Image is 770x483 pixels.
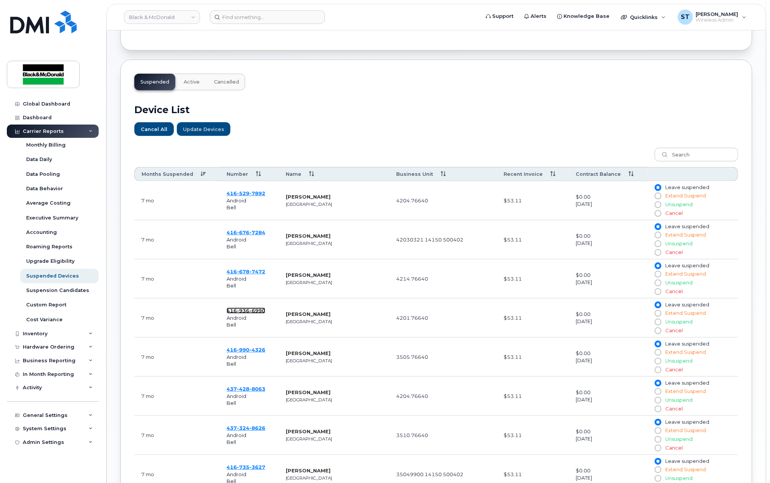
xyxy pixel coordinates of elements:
div: Quicklinks [616,9,671,25]
span: Cancel [666,210,683,216]
span: Unsuspend [666,475,693,481]
a: 4374288063 [227,386,265,392]
td: January 10, 2025 07:32 [134,259,220,298]
span: Extend Suspend [666,349,706,355]
th: Number: activate to sort column ascending [220,167,279,181]
span: 8063 [249,386,265,392]
span: Wireless Admin [696,17,739,23]
span: 3627 [249,464,265,470]
div: Sogand Tavakoli [672,9,752,25]
a: 4169904326 [227,347,265,353]
span: Android [227,315,246,321]
span: Quicklinks [630,14,658,20]
span: Extend Suspend [666,428,706,433]
strong: [PERSON_NAME] [286,428,331,434]
input: Unsuspend [655,358,661,364]
td: 4204.76640 [389,181,497,220]
td: 42030321.14150.500402 [389,220,497,259]
td: January 23, 2025 11:58 [134,416,220,455]
input: Extend Suspend [655,388,661,395]
td: January 10, 2025 07:33 [134,377,220,416]
td: January 10, 2025 07:33 [134,298,220,338]
td: 4214.76640 [389,259,497,298]
small: [GEOGRAPHIC_DATA] [286,436,332,442]
span: 437 [227,386,265,392]
span: Active [184,79,200,85]
strong: [PERSON_NAME] [286,194,331,200]
span: Cancel All [141,126,167,133]
input: Find something... [210,10,325,24]
input: Cancel [655,249,661,256]
div: [DATE] [576,318,641,325]
a: 4373248626 [227,425,265,431]
span: Cancel [666,406,683,412]
td: $53.11 [497,338,569,377]
span: Unsuspend [666,202,693,207]
span: 416 [227,190,265,196]
span: 437 [227,425,265,431]
span: 324 [237,425,249,431]
input: Extend Suspend [655,271,661,277]
span: 676 [237,229,249,235]
input: Leave suspended [655,458,661,464]
span: Android [227,354,246,360]
small: [GEOGRAPHIC_DATA] [286,358,332,363]
span: Bell [227,283,236,289]
td: $53.11 [497,259,569,298]
span: 7284 [249,229,265,235]
span: Extend Suspend [666,193,706,199]
span: Cancel [666,445,683,451]
span: Bell [227,400,236,406]
input: Leave suspended [655,302,661,308]
small: [GEOGRAPHIC_DATA] [286,280,332,285]
td: 3510.76640 [389,416,497,455]
input: Cancel [655,406,661,412]
span: Unsuspend [666,280,693,286]
td: $53.11 [497,298,569,338]
span: [PERSON_NAME] [696,11,739,17]
strong: [PERSON_NAME] [286,233,331,239]
span: Unsuspend [666,241,693,246]
a: Alerts [519,9,552,24]
td: $0.00 [569,338,648,377]
th: Months Suspended: activate to sort column ascending [134,167,220,181]
a: 4166767284 [227,229,265,235]
span: 416 [227,229,265,235]
span: Update Devices [183,126,224,133]
input: Extend Suspend [655,349,661,355]
span: Leave suspended [666,263,710,268]
td: 4201.76640 [389,298,497,338]
input: Leave suspended [655,185,661,191]
input: Extend Suspend [655,232,661,238]
th: Recent Invoice: activate to sort column ascending [497,167,569,181]
div: [DATE] [576,396,641,403]
small: [GEOGRAPHIC_DATA] [286,319,332,324]
input: Cancel [655,367,661,373]
small: [GEOGRAPHIC_DATA] [286,241,332,246]
input: Cancel [655,445,661,451]
td: $0.00 [569,416,648,455]
input: Unsuspend [655,436,661,442]
small: [GEOGRAPHIC_DATA] [286,475,332,481]
span: Leave suspended [666,341,710,347]
span: 678 [237,268,249,275]
span: 4326 [249,347,265,353]
span: Leave suspended [666,302,710,308]
input: Unsuspend [655,475,661,481]
span: Support [492,13,513,20]
button: Cancel All [134,122,174,136]
a: 4166787472 [227,268,265,275]
span: Android [227,237,246,243]
span: Cancel [666,249,683,255]
span: 6990 [249,308,265,314]
span: Cancelled [214,79,239,85]
input: Cancel [655,328,661,334]
span: Bell [227,243,236,249]
td: January 20, 2025 11:52 [134,338,220,377]
input: Unsuspend [655,319,661,325]
span: Extend Suspend [666,310,706,316]
div: [DATE] [576,240,641,247]
input: Leave suspended [655,263,661,269]
input: Unsuspend [655,202,661,208]
td: January 30, 2025 10:57 [134,220,220,259]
